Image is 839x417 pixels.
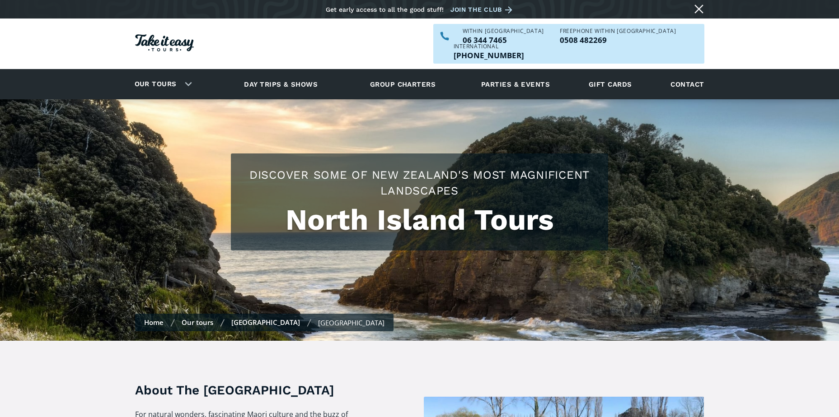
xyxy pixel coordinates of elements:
a: Homepage [135,30,194,58]
p: 06 344 7465 [463,36,544,44]
a: Join the club [450,4,516,15]
div: [GEOGRAPHIC_DATA] [318,318,384,327]
div: WITHIN [GEOGRAPHIC_DATA] [463,28,544,34]
h2: Discover some of New Zealand's most magnificent landscapes [240,167,599,199]
div: Get early access to all the good stuff! [326,6,444,13]
a: Call us outside of NZ on +6463447465 [454,51,524,59]
div: International [454,44,524,49]
div: Our tours [124,72,199,97]
img: Take it easy Tours logo [135,34,194,51]
a: [GEOGRAPHIC_DATA] [231,318,300,327]
a: Call us within NZ on 063447465 [463,36,544,44]
h1: North Island Tours [240,203,599,237]
a: Our tours [128,74,183,95]
p: 0508 482269 [560,36,676,44]
a: Call us freephone within NZ on 0508482269 [560,36,676,44]
a: Our tours [182,318,213,327]
div: Freephone WITHIN [GEOGRAPHIC_DATA] [560,28,676,34]
a: Gift cards [584,72,637,97]
h3: About The [GEOGRAPHIC_DATA] [135,381,367,399]
a: Day trips & shows [233,72,329,97]
a: Parties & events [477,72,554,97]
a: Close message [692,2,706,16]
p: [PHONE_NUMBER] [454,51,524,59]
a: Group charters [359,72,447,97]
nav: breadcrumbs [135,314,394,331]
a: Home [144,318,164,327]
a: Contact [666,72,708,97]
